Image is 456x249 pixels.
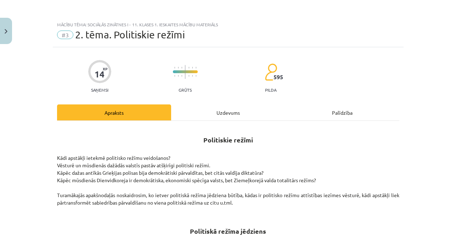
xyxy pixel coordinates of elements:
[190,227,266,235] strong: Politiskā režīma jēdziens
[179,87,192,92] p: Grūts
[174,75,175,77] img: icon-short-line-57e1e144782c952c97e751825c79c345078a6d821885a25fce030b3d8c18986b.svg
[88,87,111,92] p: Saņemsi
[75,29,185,40] span: 2. tēma. Politiskie režīmi
[174,67,175,69] img: icon-short-line-57e1e144782c952c97e751825c79c345078a6d821885a25fce030b3d8c18986b.svg
[192,75,193,77] img: icon-short-line-57e1e144782c952c97e751825c79c345078a6d821885a25fce030b3d8c18986b.svg
[57,22,399,27] div: Mācību tēma: Sociālās zinātnes i - 11. klases 1. ieskaites mācību materiāls
[192,67,193,69] img: icon-short-line-57e1e144782c952c97e751825c79c345078a6d821885a25fce030b3d8c18986b.svg
[274,74,283,80] span: 595
[57,104,171,120] div: Apraksts
[57,154,399,206] p: Kādi apstākļi ietekmē politisko režīmu veidošanos? Vēsturē un mūsdienās dažādās valstīs pastāv at...
[203,136,253,144] strong: Politiskie režīmi
[185,65,186,79] img: icon-long-line-d9ea69661e0d244f92f715978eff75569469978d946b2353a9bb055b3ed8787d.svg
[103,67,107,71] span: XP
[178,67,179,69] img: icon-short-line-57e1e144782c952c97e751825c79c345078a6d821885a25fce030b3d8c18986b.svg
[5,29,7,34] img: icon-close-lesson-0947bae3869378f0d4975bcd49f059093ad1ed9edebbc8119c70593378902aed.svg
[178,75,179,77] img: icon-short-line-57e1e144782c952c97e751825c79c345078a6d821885a25fce030b3d8c18986b.svg
[171,104,285,120] div: Uzdevums
[265,87,276,92] p: pilda
[285,104,399,120] div: Palīdzība
[57,31,73,39] span: #3
[265,63,277,81] img: students-c634bb4e5e11cddfef0936a35e636f08e4e9abd3cc4e673bd6f9a4125e45ecb1.svg
[95,69,105,79] div: 14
